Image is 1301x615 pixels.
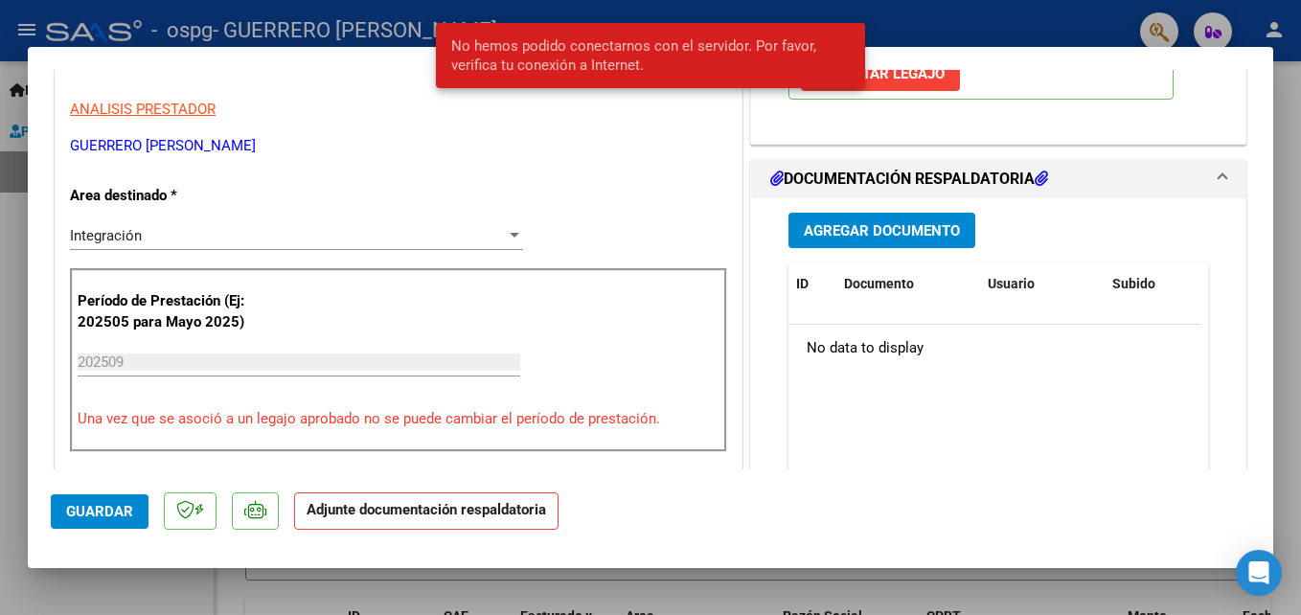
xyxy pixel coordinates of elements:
[751,198,1245,596] div: DOCUMENTACIÓN RESPALDATORIA
[844,276,914,291] span: Documento
[70,185,267,207] p: Area destinado *
[70,227,142,244] span: Integración
[51,494,148,529] button: Guardar
[988,276,1035,291] span: Usuario
[796,276,809,291] span: ID
[78,290,270,333] p: Período de Prestación (Ej: 202505 para Mayo 2025)
[1112,276,1155,291] span: Subido
[788,263,836,305] datatable-header-cell: ID
[66,503,133,520] span: Guardar
[788,325,1201,373] div: No data to display
[70,467,267,489] p: Comprobante Tipo *
[1236,550,1282,596] div: Open Intercom Messenger
[70,101,216,118] span: ANALISIS PRESTADOR
[804,222,960,239] span: Agregar Documento
[770,168,1048,191] h1: DOCUMENTACIÓN RESPALDATORIA
[78,408,719,430] p: Una vez que se asoció a un legajo aprobado no se puede cambiar el período de prestación.
[1200,263,1296,305] datatable-header-cell: Acción
[70,135,727,157] p: GUERRERO [PERSON_NAME]
[307,501,546,518] strong: Adjunte documentación respaldatoria
[751,160,1245,198] mat-expansion-panel-header: DOCUMENTACIÓN RESPALDATORIA
[788,213,975,248] button: Agregar Documento
[451,36,850,75] span: No hemos podido conectarnos con el servidor. Por favor, verifica tu conexión a Internet.
[836,263,980,305] datatable-header-cell: Documento
[980,263,1105,305] datatable-header-cell: Usuario
[1105,263,1200,305] datatable-header-cell: Subido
